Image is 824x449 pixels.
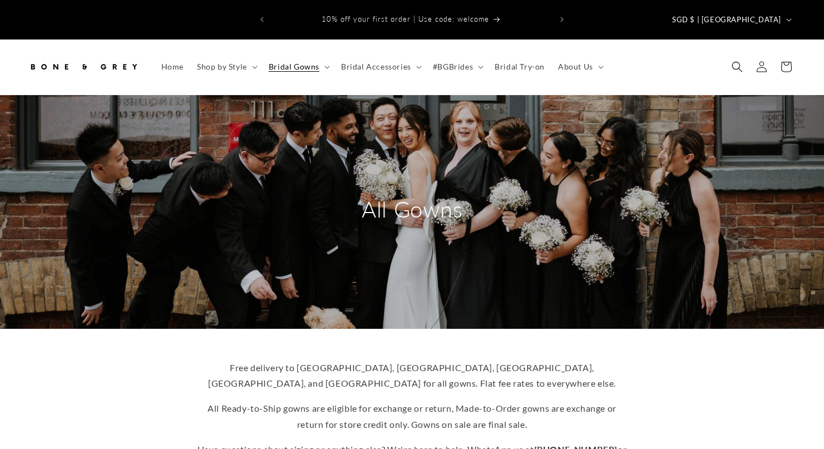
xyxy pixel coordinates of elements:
[495,62,545,72] span: Bridal Try-on
[341,62,411,72] span: Bridal Accessories
[28,55,139,79] img: Bone and Grey Bridal
[307,195,518,224] h2: All Gowns
[161,62,184,72] span: Home
[269,62,319,72] span: Bridal Gowns
[195,360,629,392] p: Free delivery to [GEOGRAPHIC_DATA], [GEOGRAPHIC_DATA], [GEOGRAPHIC_DATA], [GEOGRAPHIC_DATA], and ...
[665,9,796,30] button: SGD $ | [GEOGRAPHIC_DATA]
[725,55,749,79] summary: Search
[250,9,274,30] button: Previous announcement
[550,9,574,30] button: Next announcement
[433,62,473,72] span: #BGBrides
[334,55,426,78] summary: Bridal Accessories
[322,14,489,23] span: 10% off your first order | Use code: welcome
[426,55,488,78] summary: #BGBrides
[197,62,247,72] span: Shop by Style
[190,55,262,78] summary: Shop by Style
[551,55,608,78] summary: About Us
[488,55,551,78] a: Bridal Try-on
[195,401,629,433] p: All Ready-to-Ship gowns are eligible for exchange or return, Made-to-Order gowns are exchange or ...
[262,55,334,78] summary: Bridal Gowns
[558,62,593,72] span: About Us
[155,55,190,78] a: Home
[24,51,144,83] a: Bone and Grey Bridal
[672,14,781,26] span: SGD $ | [GEOGRAPHIC_DATA]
